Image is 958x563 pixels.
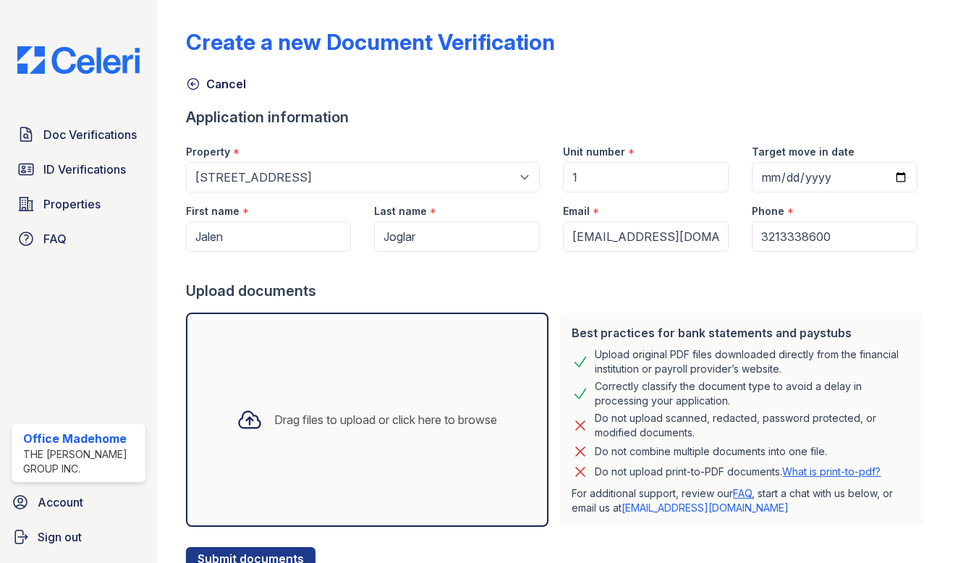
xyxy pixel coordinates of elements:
a: [EMAIL_ADDRESS][DOMAIN_NAME] [622,501,789,514]
div: Create a new Document Verification [186,29,555,55]
p: Do not upload print-to-PDF documents. [595,465,881,479]
div: The [PERSON_NAME] Group Inc. [23,447,140,476]
div: Correctly classify the document type to avoid a delay in processing your application. [595,379,912,408]
span: ID Verifications [43,161,126,178]
p: For additional support, review our , start a chat with us below, or email us at [572,486,912,515]
a: Sign out [6,522,151,551]
label: Target move in date [752,145,855,159]
a: FAQ [12,224,145,253]
a: ID Verifications [12,155,145,184]
label: Unit number [563,145,625,159]
div: Do not combine multiple documents into one file. [595,443,827,460]
a: Properties [12,190,145,219]
span: Sign out [38,528,82,546]
label: Phone [752,204,784,219]
span: Doc Verifications [43,126,137,143]
label: Email [563,204,590,219]
div: Drag files to upload or click here to browse [274,411,497,428]
a: Account [6,488,151,517]
a: Doc Verifications [12,120,145,149]
div: Do not upload scanned, redacted, password protected, or modified documents. [595,411,912,440]
img: CE_Logo_Blue-a8612792a0a2168367f1c8372b55b34899dd931a85d93a1a3d3e32e68fde9ad4.png [6,46,151,74]
a: Cancel [186,75,246,93]
div: Best practices for bank statements and paystubs [572,324,912,342]
label: Property [186,145,230,159]
div: Upload documents [186,281,930,301]
label: First name [186,204,239,219]
a: FAQ [733,487,752,499]
div: Application information [186,107,930,127]
label: Last name [374,204,427,219]
span: Account [38,494,83,511]
span: FAQ [43,230,67,247]
span: Properties [43,195,101,213]
div: Office Madehome [23,430,140,447]
div: Upload original PDF files downloaded directly from the financial institution or payroll provider’... [595,347,912,376]
a: What is print-to-pdf? [782,465,881,478]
